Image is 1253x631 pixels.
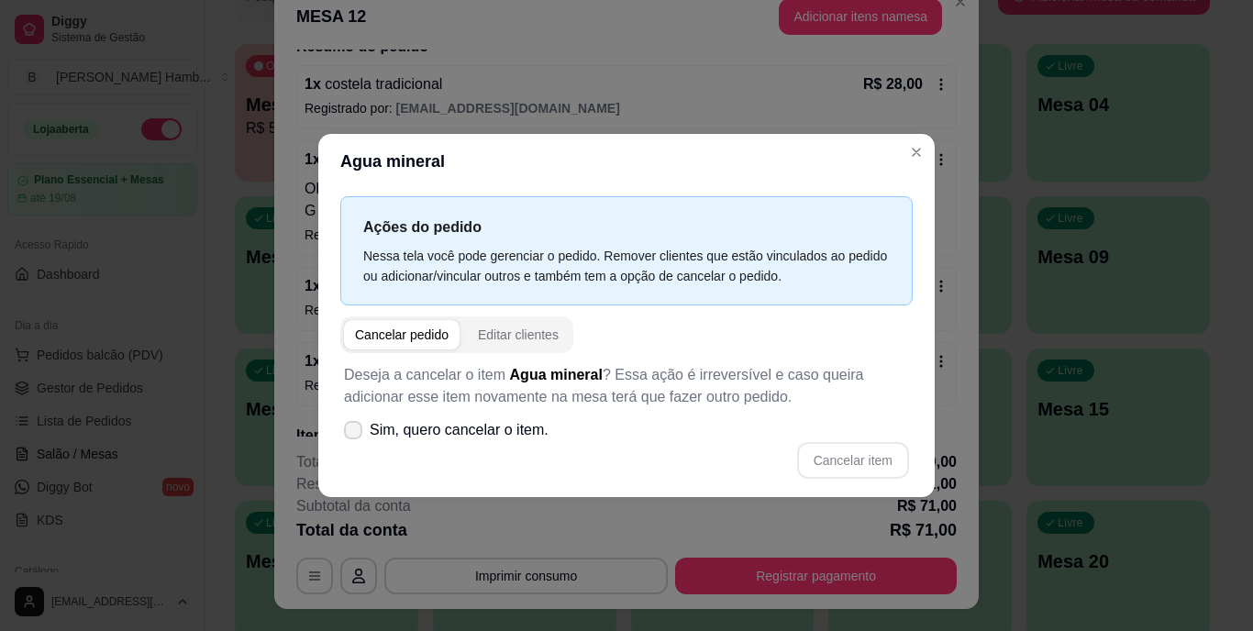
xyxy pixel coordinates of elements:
button: Close [902,138,931,167]
div: Editar clientes [478,326,559,344]
div: Cancelar pedido [355,326,449,344]
span: Sim, quero cancelar o item. [370,419,549,441]
header: Agua mineral [318,134,935,189]
span: Agua mineral [510,367,603,382]
p: Ações do pedido [363,216,890,238]
p: Deseja a cancelar o item ? Essa ação é irreversível e caso queira adicionar esse item novamente n... [344,364,909,408]
div: Nessa tela você pode gerenciar o pedido. Remover clientes que estão vinculados ao pedido ou adici... [363,246,890,286]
